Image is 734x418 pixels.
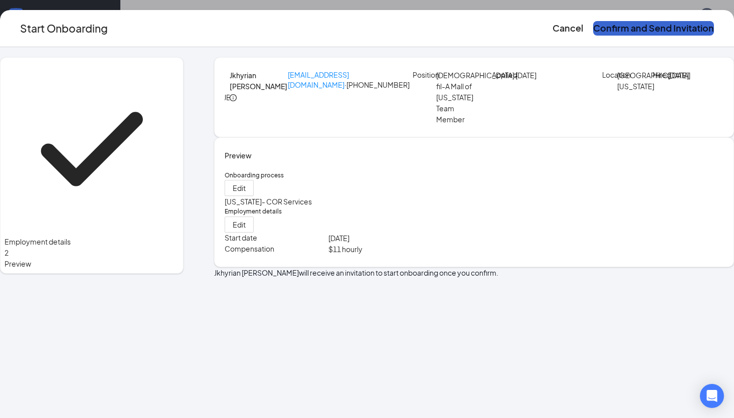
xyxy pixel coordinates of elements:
[225,150,723,161] h4: Preview
[230,70,288,92] h4: Jkhyrian [PERSON_NAME]
[328,244,474,255] p: $ 11 hourly
[288,70,349,89] a: [EMAIL_ADDRESS][DOMAIN_NAME]
[233,183,246,193] span: Edit
[225,244,328,254] p: Compensation
[668,70,698,81] p: [DATE]
[224,92,231,103] div: JB
[5,62,179,236] svg: Checkmark
[328,233,474,244] p: [DATE]
[700,384,724,408] div: Open Intercom Messenger
[5,258,179,269] span: Preview
[5,236,179,247] span: Employment details
[225,197,312,206] span: [US_STATE]- COR Services
[413,70,436,80] p: Position
[20,20,108,37] h3: Start Onboarding
[492,70,515,80] p: Applied
[225,217,254,233] button: Edit
[225,180,254,196] button: Edit
[225,233,328,243] p: Start date
[225,207,723,216] h5: Employment details
[515,70,563,81] p: [DATE]
[593,21,714,35] button: Confirm and Send Invitation
[602,70,617,80] p: Location
[214,267,734,278] p: Jkhyrian [PERSON_NAME] will receive an invitation to start onboarding once you confirm.
[617,70,648,92] p: [GEOGRAPHIC_DATA][US_STATE]
[230,94,237,101] span: info-circle
[288,70,413,115] p: · [PHONE_NUMBER]
[436,70,483,125] p: [DEMOGRAPHIC_DATA]-fil-A Mall of [US_STATE] Team Member
[5,248,9,257] span: 2
[225,171,723,180] h5: Onboarding process
[553,21,583,35] button: Cancel
[653,70,668,80] p: Hired
[233,220,246,230] span: Edit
